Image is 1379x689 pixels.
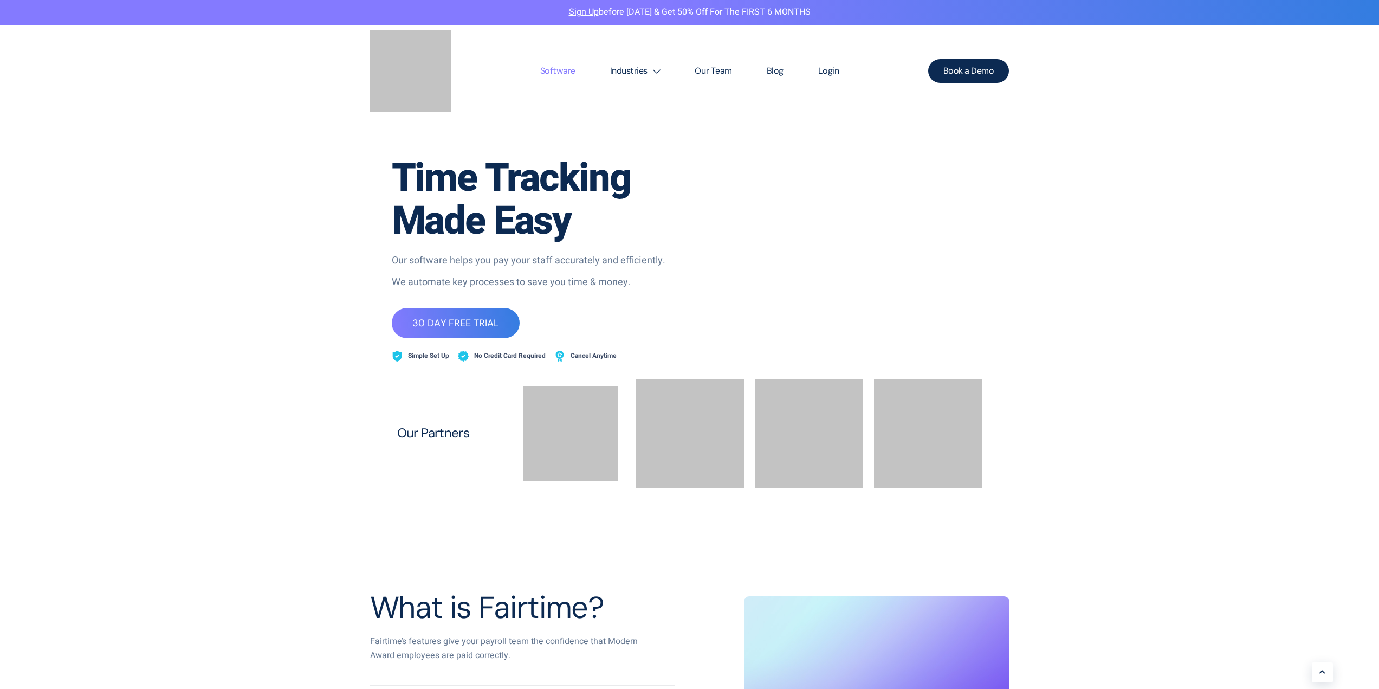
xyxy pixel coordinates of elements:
[801,45,857,97] a: Login
[593,45,678,97] a: Industries
[1312,662,1333,682] a: Learn More
[8,5,1371,20] p: before [DATE] & Get 50% Off for the FIRST 6 MONTHS
[841,158,841,159] img: modern-bald-manager-standing-at-digital-board-PMVSWNF.jpg
[397,426,506,440] h2: Our Partners
[523,45,593,97] a: Software
[677,45,749,97] a: Our Team
[392,157,684,243] h1: Time Tracking Made Easy
[392,275,684,289] p: We automate key processes to save you time & money.
[405,349,449,363] span: Simple Set Up
[568,349,617,363] span: Cancel Anytime
[392,308,520,338] a: 30 DAY FREE TRIAL
[943,67,994,75] span: Book a Demo
[749,45,801,97] a: Blog
[392,254,684,268] p: Our software helps you pay your staff accurately and efficiently.
[370,591,684,624] h2: What is Fairtime?
[928,59,1009,83] a: Book a Demo
[370,635,652,662] div: Fairtime’s features give your payroll team the confidence that Modern Award employees are paid co...
[569,5,599,18] a: Sign Up
[471,349,546,363] span: No Credit Card Required
[412,318,499,328] span: 30 DAY FREE TRIAL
